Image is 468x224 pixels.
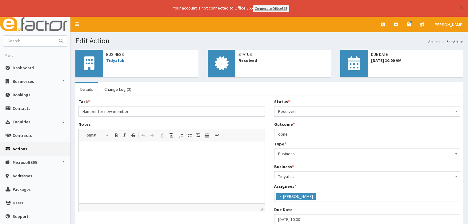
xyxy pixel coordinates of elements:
a: Actions [428,39,440,44]
span: Support [13,214,28,219]
a: Insert Horizontal Line [202,131,211,139]
span: Tidyafuk [278,172,457,181]
li: Edit Action [441,39,463,44]
span: Contracts [13,133,32,138]
span: Enquiries [13,119,30,125]
span: × [279,193,282,199]
a: Image [194,131,202,139]
span: Resolved [238,57,328,64]
label: Task [78,98,90,105]
span: Resolved [274,106,461,117]
span: Drag to resize [260,207,263,210]
label: Notes [78,121,91,127]
span: Microsoft365 [13,160,37,165]
a: Insert/Remove Numbered List [177,131,185,139]
span: Status [238,51,328,57]
span: Business [274,149,461,159]
a: Strike Through [129,131,138,139]
label: Type [274,141,286,147]
label: Business [274,164,294,170]
span: Contacts [13,106,30,111]
a: Tidyafuk [106,58,124,63]
input: Search... [3,36,55,46]
span: Actions [13,146,27,152]
span: Users [13,200,23,206]
a: Insert/Remove Bulleted List [185,131,194,139]
span: Due Date [371,51,460,57]
span: Tidyafuk [274,171,461,182]
a: Italic (Ctrl+I) [120,131,129,139]
span: Format [82,131,103,139]
a: Copy (Ctrl+C) [158,131,166,139]
div: Your account is not connected to Office 365 [51,5,411,12]
button: × [460,4,463,11]
span: Businesses [13,79,34,84]
span: Dashboard [13,65,34,71]
span: Business [106,51,195,57]
span: Business [278,149,457,158]
label: Outcome [274,121,295,127]
span: Addresses [13,173,32,179]
span: [PERSON_NAME] [434,22,463,27]
a: Details [75,83,98,96]
a: Format [81,131,111,140]
a: [PERSON_NAME] [429,17,468,32]
label: Due Date [274,207,293,213]
span: [DATE] 10:00 AM [371,57,460,64]
a: Undo (Ctrl+Z) [139,131,148,139]
span: Bookings [13,92,30,98]
a: Link (Ctrl+L) [213,131,221,139]
span: Packages [13,187,31,192]
iframe: Rich Text Editor, notes [79,142,265,203]
a: Connect to Office365 [253,5,289,12]
a: Paste (Ctrl+V) [166,131,175,139]
a: Redo (Ctrl+Y) [148,131,156,139]
a: Bold (Ctrl+B) [112,131,120,139]
label: Status [274,98,290,105]
span: Resolved [278,107,457,116]
a: Change Log (2) [99,83,136,96]
li: Jessica Carrington [276,193,316,200]
h1: Edit Action [75,37,463,45]
label: Assignees [274,183,296,189]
